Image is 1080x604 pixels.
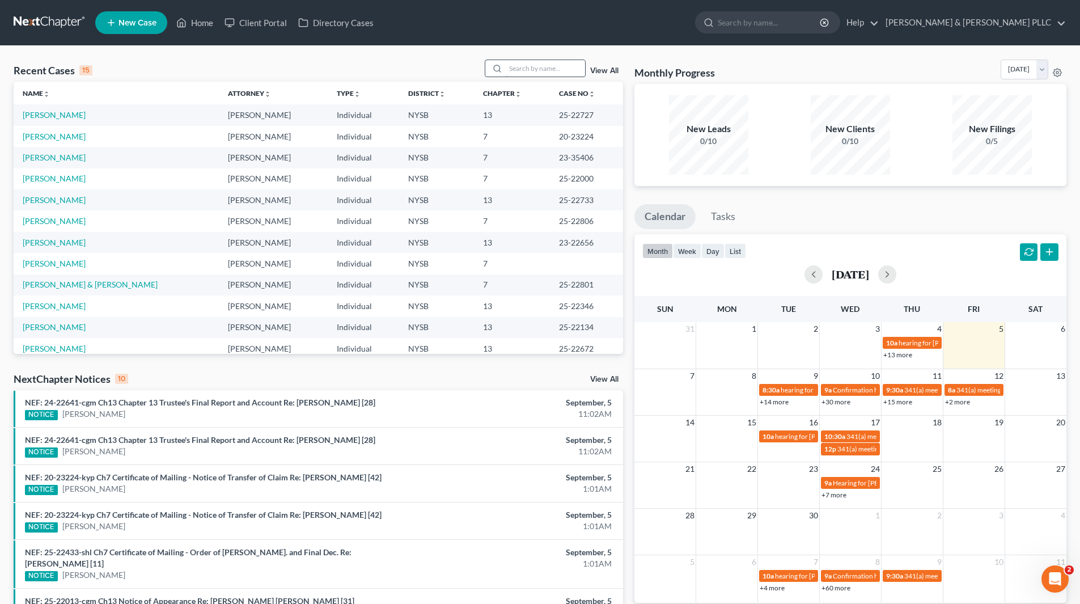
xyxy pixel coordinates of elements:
div: 1:01AM [423,483,612,495]
span: hearing for [PERSON_NAME] [775,432,862,441]
span: 11 [1055,555,1066,569]
span: 8:30a [763,386,780,394]
a: Districtunfold_more [408,89,446,98]
td: 25-22672 [550,338,623,359]
span: 6 [1060,322,1066,336]
span: 9:30a [886,572,903,580]
td: Individual [328,168,399,189]
td: 25-22727 [550,104,623,125]
div: NOTICE [25,447,58,458]
a: Home [171,12,219,33]
span: 25 [931,462,943,476]
a: Tasks [701,204,746,229]
div: 15 [79,65,92,75]
a: View All [590,67,619,75]
i: unfold_more [354,91,361,98]
td: 25-22346 [550,295,623,316]
a: Typeunfold_more [337,89,361,98]
td: NYSB [399,104,474,125]
td: NYSB [399,168,474,189]
span: 7 [812,555,819,569]
div: 0/5 [952,136,1032,147]
div: 11:02AM [423,408,612,420]
td: NYSB [399,232,474,253]
td: 25-22733 [550,189,623,210]
div: September, 5 [423,472,612,483]
span: Wed [841,304,859,314]
td: 25-22000 [550,168,623,189]
td: NYSB [399,210,474,231]
span: Hearing for [PERSON_NAME] [833,479,921,487]
span: 3 [874,322,881,336]
td: NYSB [399,274,474,295]
a: NEF: 20-23224-kyp Ch7 Certificate of Mailing - Notice of Transfer of Claim Re: [PERSON_NAME] [42] [25,472,382,482]
td: NYSB [399,253,474,274]
td: 13 [474,295,550,316]
span: Sat [1028,304,1043,314]
td: Individual [328,338,399,359]
span: 9:30a [886,386,903,394]
span: 19 [993,416,1005,429]
span: 9 [812,369,819,383]
a: [PERSON_NAME] [62,408,125,420]
span: 13 [1055,369,1066,383]
td: Individual [328,317,399,338]
a: Case Nounfold_more [559,89,595,98]
span: 8 [874,555,881,569]
a: +30 more [821,398,850,406]
td: 25-22134 [550,317,623,338]
a: View All [590,375,619,383]
span: 8a [948,386,955,394]
span: 21 [684,462,696,476]
span: Mon [717,304,737,314]
a: Calendar [634,204,696,229]
span: 16 [808,416,819,429]
td: 23-35406 [550,147,623,168]
span: 10a [886,339,897,347]
td: Individual [328,253,399,274]
input: Search by name... [718,12,821,33]
div: September, 5 [423,509,612,521]
td: Individual [328,274,399,295]
i: unfold_more [439,91,446,98]
span: 11 [931,369,943,383]
div: NOTICE [25,571,58,581]
span: 2 [936,509,943,522]
td: [PERSON_NAME] [219,126,328,147]
i: unfold_more [515,91,522,98]
input: Search by name... [506,60,585,77]
h2: [DATE] [832,268,869,280]
td: 7 [474,168,550,189]
td: 13 [474,104,550,125]
span: 341(a) meeting for [PERSON_NAME] [846,432,956,441]
span: 1 [751,322,757,336]
td: NYSB [399,126,474,147]
a: +4 more [760,584,785,592]
span: 9a [824,386,832,394]
td: 7 [474,147,550,168]
div: NOTICE [25,485,58,495]
td: [PERSON_NAME] [219,338,328,359]
div: NOTICE [25,522,58,533]
a: NEF: 24-22641-cgm Ch13 Chapter 13 Trustee's Final Report and Account Re: [PERSON_NAME] [28] [25,398,375,407]
span: 12 [993,369,1005,383]
td: 23-22656 [550,232,623,253]
span: 22 [746,462,757,476]
span: 5 [689,555,696,569]
span: hearing for [PERSON_NAME] & [PERSON_NAME] [781,386,928,394]
button: week [673,243,701,259]
td: Individual [328,210,399,231]
td: 7 [474,253,550,274]
a: [PERSON_NAME] & [PERSON_NAME] PLLC [880,12,1066,33]
a: Attorneyunfold_more [228,89,271,98]
div: 11:02AM [423,446,612,457]
div: September, 5 [423,434,612,446]
a: [PERSON_NAME] [23,301,86,311]
a: Directory Cases [293,12,379,33]
span: 28 [684,509,696,522]
a: Nameunfold_more [23,89,50,98]
td: [PERSON_NAME] [219,147,328,168]
td: Individual [328,147,399,168]
span: 5 [998,322,1005,336]
span: 1 [874,509,881,522]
